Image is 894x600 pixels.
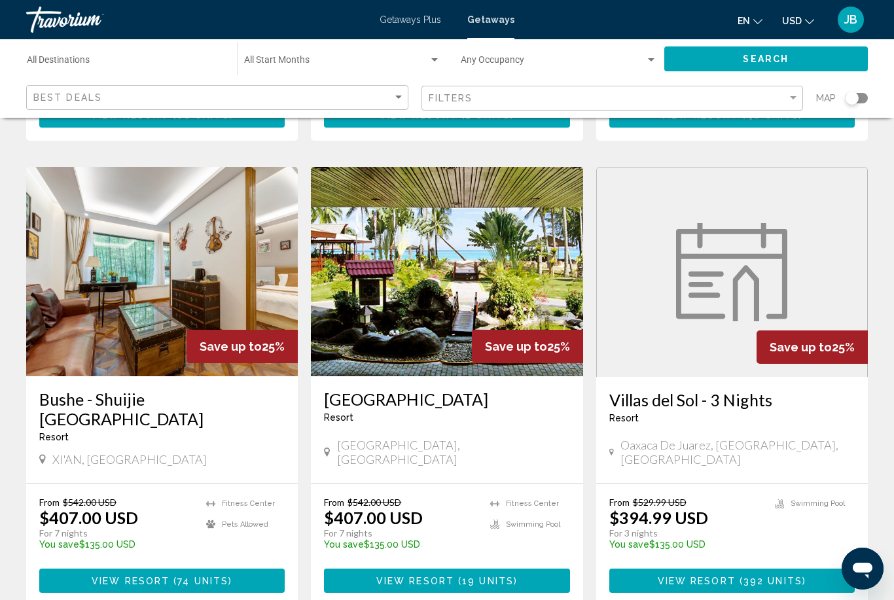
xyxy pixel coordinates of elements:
button: Filter [421,85,804,112]
span: ( ) [170,576,232,586]
img: week.svg [676,223,787,321]
span: Save up to [200,340,262,353]
button: View Resort(74 units) [39,569,285,593]
span: From [324,497,344,508]
span: Best Deals [33,92,102,103]
a: Villas del Sol - 3 Nights [609,390,855,410]
span: Fitness Center [222,499,275,508]
a: [GEOGRAPHIC_DATA] [324,389,569,409]
div: 25% [757,330,868,364]
p: $135.00 USD [609,539,762,550]
span: You save [609,539,649,550]
span: Resort [609,413,639,423]
span: ( ) [454,576,518,586]
p: $407.00 USD [39,508,138,527]
span: You save [324,539,364,550]
div: 25% [472,330,583,363]
mat-select: Sort by [33,92,404,103]
button: View Resort(392 units) [609,569,855,593]
span: $542.00 USD [63,497,116,508]
span: XI'AN, [GEOGRAPHIC_DATA] [52,452,207,467]
p: For 7 nights [324,527,476,539]
span: From [39,497,60,508]
span: Swimming Pool [506,520,560,529]
span: $542.00 USD [348,497,401,508]
a: Travorium [26,7,367,33]
span: USD [782,16,802,26]
span: ( ) [736,576,806,586]
span: View Resort [376,576,454,586]
button: User Menu [834,6,868,33]
span: 74 units [177,576,228,586]
a: Getaways Plus [380,14,441,25]
p: $135.00 USD [39,539,193,550]
span: Save up to [485,340,547,353]
p: $407.00 USD [324,508,423,527]
button: Search [664,46,868,71]
a: Getaways [467,14,514,25]
button: Change currency [782,11,814,30]
span: Fitness Center [506,499,559,508]
iframe: Button to launch messaging window [842,548,884,590]
span: Filters [429,93,473,103]
button: View Resort(19 units) [324,569,569,593]
div: 25% [187,330,298,363]
span: Resort [39,432,69,442]
span: JB [844,13,857,26]
span: [GEOGRAPHIC_DATA], [GEOGRAPHIC_DATA] [337,438,570,467]
span: From [609,497,630,508]
span: Map [816,89,836,107]
p: For 3 nights [609,527,762,539]
span: 392 units [743,576,802,586]
p: $394.99 USD [609,508,708,527]
span: $529.99 USD [633,497,687,508]
span: Resort [324,412,353,423]
button: Change language [738,11,762,30]
a: Bushe - Shuijie [GEOGRAPHIC_DATA] [39,389,285,429]
p: $135.00 USD [324,539,476,550]
span: Oaxaca de Juarez, [GEOGRAPHIC_DATA], [GEOGRAPHIC_DATA] [620,438,855,467]
img: 2864O01X.jpg [311,167,582,376]
span: View Resort [658,576,736,586]
img: F448I01X.jpg [26,167,298,376]
span: Search [743,54,789,65]
span: View Resort [92,576,170,586]
span: Save up to [770,340,832,354]
span: Pets Allowed [222,520,268,529]
p: For 7 nights [39,527,193,539]
span: You save [39,539,79,550]
span: en [738,16,750,26]
span: Swimming Pool [791,499,845,508]
span: 19 units [462,576,514,586]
